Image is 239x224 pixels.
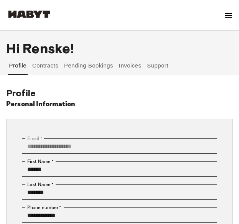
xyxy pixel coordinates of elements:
div: user profile tabs [6,56,233,75]
button: Pending Bookings [63,56,114,75]
div: You can't change your email address at the moment. Please reach out to customer support in case y... [22,138,217,154]
span: Profile [6,87,36,99]
h6: Personal Information [6,99,76,110]
label: Phone number [27,204,61,211]
button: Invoices [118,56,142,75]
label: First Name [27,158,54,165]
button: Profile [8,56,28,75]
span: Hi [6,40,23,56]
label: Email [27,135,42,142]
button: Support [146,56,170,75]
label: Last Name [27,181,54,188]
button: Contracts [31,56,59,75]
img: Habyt [6,10,52,18]
span: Renske ! [23,40,74,56]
